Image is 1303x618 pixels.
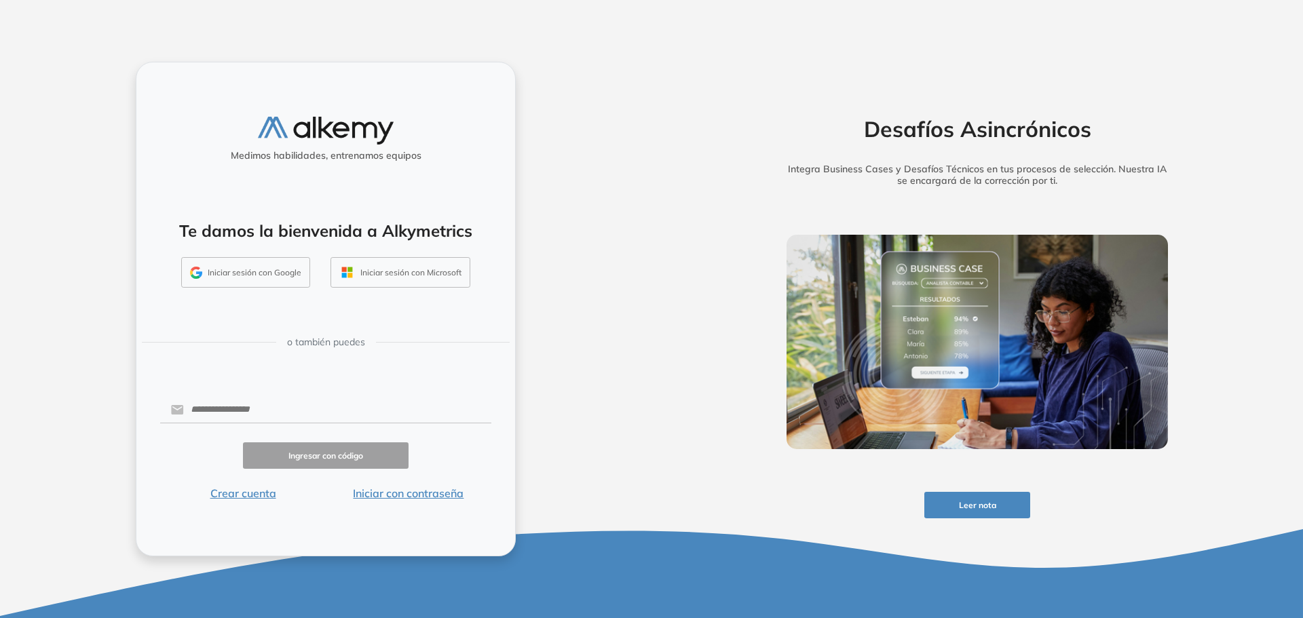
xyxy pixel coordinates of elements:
[258,117,394,144] img: logo-alkemy
[326,485,491,501] button: Iniciar con contraseña
[766,163,1189,187] h5: Integra Business Cases y Desafíos Técnicos en tus procesos de selección. Nuestra IA se encargará ...
[181,257,310,288] button: Iniciar sesión con Google
[243,442,409,469] button: Ingresar con código
[331,257,470,288] button: Iniciar sesión con Microsoft
[154,221,497,241] h4: Te damos la bienvenida a Alkymetrics
[766,116,1189,142] h2: Desafíos Asincrónicos
[287,335,365,349] span: o también puedes
[339,265,355,280] img: OUTLOOK_ICON
[142,150,510,161] h5: Medimos habilidades, entrenamos equipos
[160,485,326,501] button: Crear cuenta
[924,492,1030,518] button: Leer nota
[190,267,202,279] img: GMAIL_ICON
[787,235,1168,449] img: img-more-info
